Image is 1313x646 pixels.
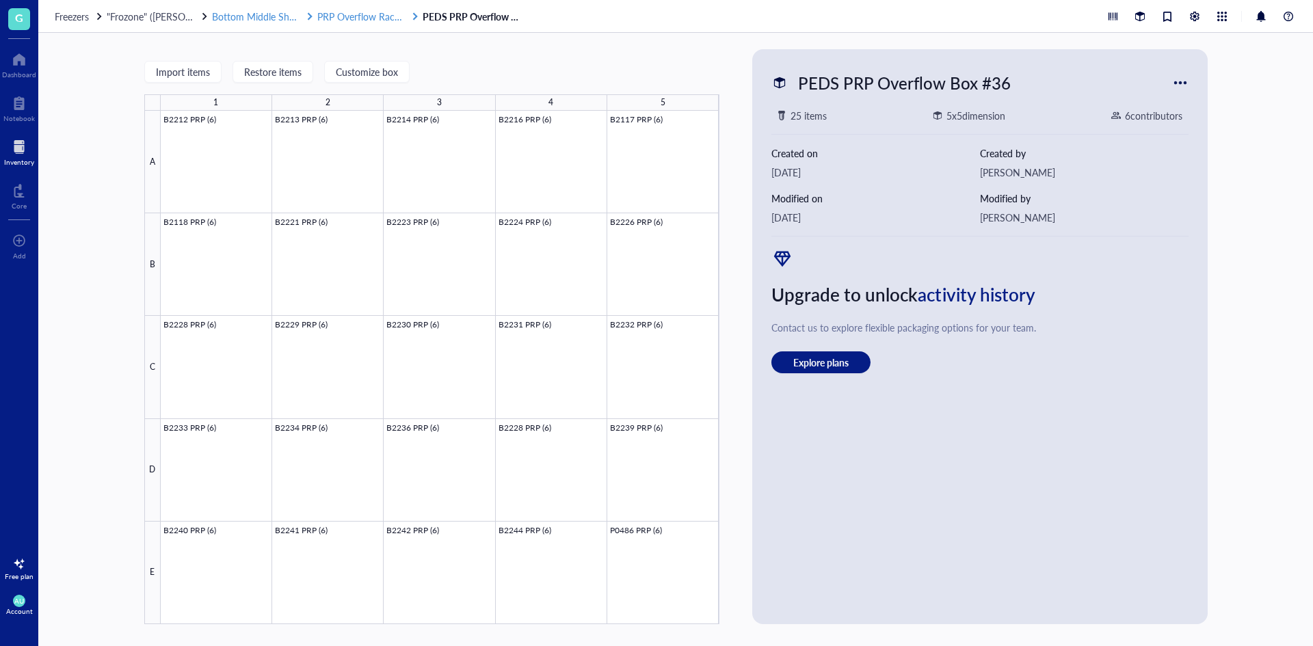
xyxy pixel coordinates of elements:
[213,94,218,111] div: 1
[324,61,410,83] button: Customize box
[793,356,849,368] span: Explore plans
[980,210,1189,225] div: [PERSON_NAME]
[791,108,827,123] div: 25 items
[771,351,871,373] button: Explore plans
[336,66,398,77] span: Customize box
[144,419,161,522] div: D
[980,191,1189,206] div: Modified by
[107,10,209,23] a: "Frozone" ([PERSON_NAME]/[PERSON_NAME])
[233,61,313,83] button: Restore items
[144,213,161,316] div: B
[980,165,1189,180] div: [PERSON_NAME]
[144,522,161,624] div: E
[771,146,980,161] div: Created on
[771,191,980,206] div: Modified on
[918,282,1035,307] span: activity history
[144,61,222,83] button: Import items
[12,202,27,210] div: Core
[212,10,420,23] a: Bottom Middle ShelfPRP Overflow Rack #4
[212,10,300,23] span: Bottom Middle Shelf
[144,111,161,213] div: A
[317,10,413,23] span: PRP Overflow Rack #4
[15,9,23,26] span: G
[3,92,35,122] a: Notebook
[326,94,330,111] div: 2
[6,607,33,615] div: Account
[423,10,525,23] a: PEDS PRP Overflow Box #36
[4,136,34,166] a: Inventory
[437,94,442,111] div: 3
[14,597,24,605] span: AU
[661,94,665,111] div: 5
[3,114,35,122] div: Notebook
[771,320,1189,335] div: Contact us to explore flexible packaging options for your team.
[156,66,210,77] span: Import items
[55,10,89,23] span: Freezers
[107,10,310,23] span: "Frozone" ([PERSON_NAME]/[PERSON_NAME])
[771,351,1189,373] a: Explore plans
[2,49,36,79] a: Dashboard
[4,158,34,166] div: Inventory
[13,252,26,260] div: Add
[771,280,1189,309] div: Upgrade to unlock
[144,316,161,418] div: C
[771,165,980,180] div: [DATE]
[5,572,34,580] div: Free plan
[1125,108,1182,123] div: 6 contributor s
[946,108,1005,123] div: 5 x 5 dimension
[2,70,36,79] div: Dashboard
[12,180,27,210] a: Core
[771,210,980,225] div: [DATE]
[548,94,553,111] div: 4
[980,146,1189,161] div: Created by
[792,68,1017,97] div: PEDS PRP Overflow Box #36
[55,10,104,23] a: Freezers
[244,66,302,77] span: Restore items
